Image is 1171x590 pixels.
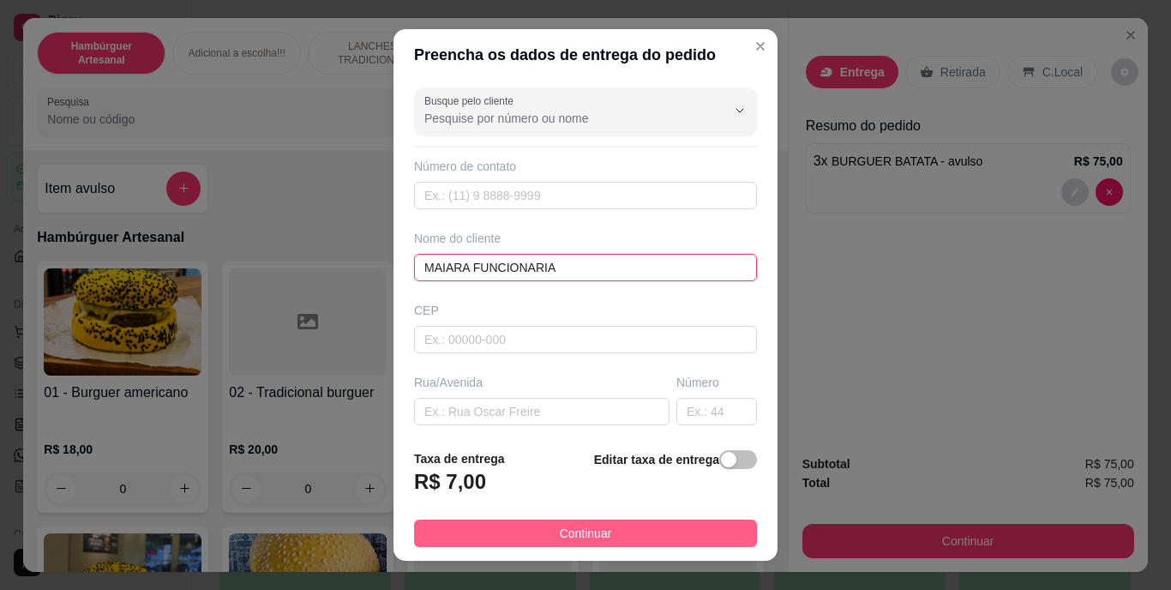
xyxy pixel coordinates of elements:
[414,158,757,175] div: Número de contato
[414,374,670,391] div: Rua/Avenida
[594,453,719,467] strong: Editar taxa de entrega
[414,468,486,496] h3: R$ 7,00
[676,374,757,391] div: Número
[414,254,757,281] input: Ex.: João da Silva
[414,326,757,353] input: Ex.: 00000-000
[560,524,612,543] span: Continuar
[414,230,757,247] div: Nome do cliente
[414,302,757,319] div: CEP
[414,452,505,466] strong: Taxa de entrega
[424,110,699,127] input: Busque pelo cliente
[676,398,757,425] input: Ex.: 44
[726,97,754,124] button: Show suggestions
[414,182,757,209] input: Ex.: (11) 9 8888-9999
[393,29,778,81] header: Preencha os dados de entrega do pedido
[747,33,774,60] button: Close
[414,520,757,547] button: Continuar
[414,398,670,425] input: Ex.: Rua Oscar Freire
[424,93,519,108] label: Busque pelo cliente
